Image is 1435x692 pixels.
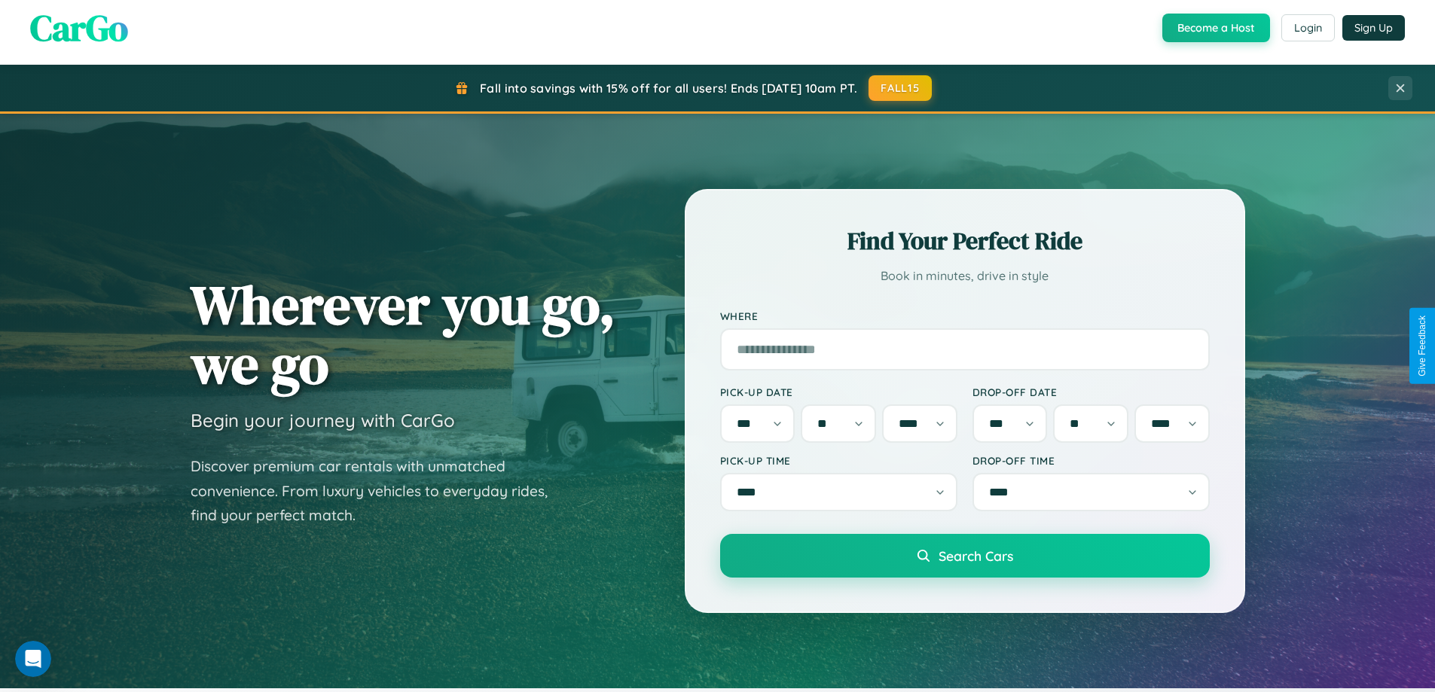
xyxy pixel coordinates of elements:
label: Drop-off Date [972,386,1210,398]
button: Become a Host [1162,14,1270,42]
div: Give Feedback [1417,316,1427,376]
span: Search Cars [939,547,1013,564]
label: Pick-up Date [720,386,957,398]
p: Book in minutes, drive in style [720,265,1210,287]
h1: Wherever you go, we go [191,275,615,394]
label: Pick-up Time [720,454,957,467]
iframe: Intercom live chat [15,641,51,677]
button: Sign Up [1342,15,1405,41]
span: CarGo [30,3,128,53]
h2: Find Your Perfect Ride [720,224,1210,258]
p: Discover premium car rentals with unmatched convenience. From luxury vehicles to everyday rides, ... [191,454,567,528]
h3: Begin your journey with CarGo [191,409,455,431]
label: Where [720,309,1210,322]
span: Fall into savings with 15% off for all users! Ends [DATE] 10am PT. [480,81,857,96]
button: Search Cars [720,534,1210,578]
button: FALL15 [869,75,932,101]
button: Login [1281,14,1335,41]
label: Drop-off Time [972,454,1210,467]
